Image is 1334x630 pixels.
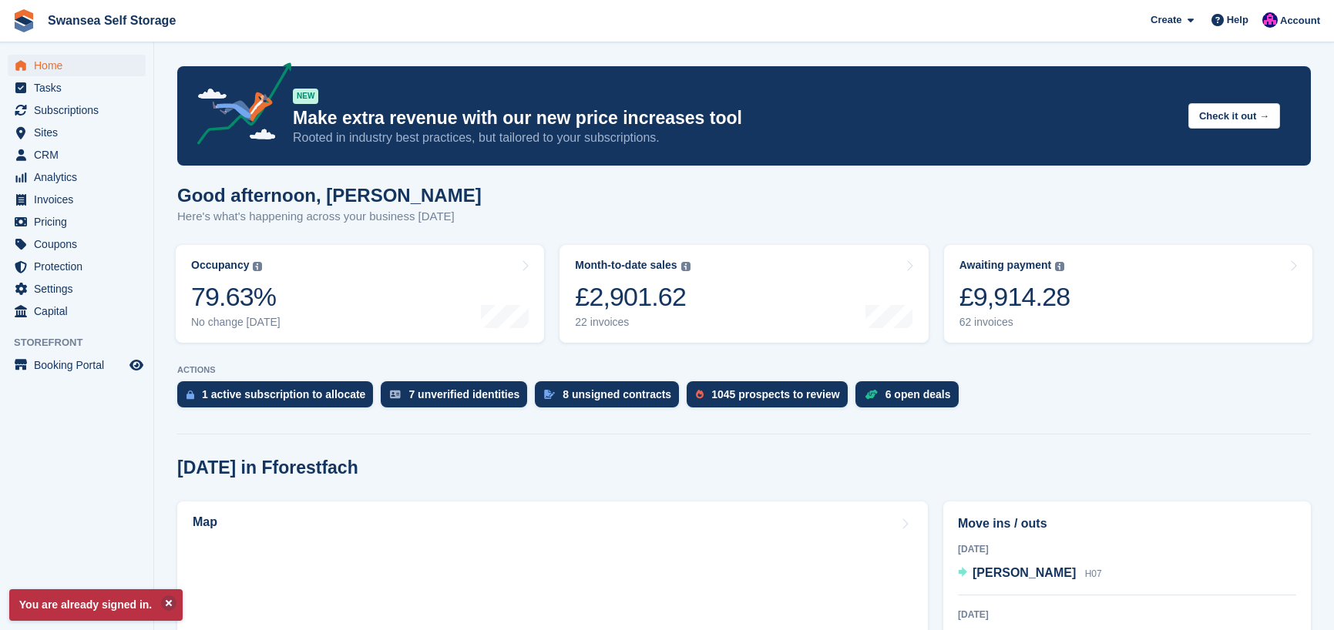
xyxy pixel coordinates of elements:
[8,300,146,322] a: menu
[681,262,691,271] img: icon-info-grey-7440780725fd019a000dd9b08b2336e03edf1995a4989e88bcd33f0948082b44.svg
[8,211,146,233] a: menu
[381,381,535,415] a: 7 unverified identities
[177,208,482,226] p: Here's what's happening across your business [DATE]
[12,9,35,32] img: stora-icon-8386f47178a22dfd0bd8f6a31ec36ba5ce8667c1dd55bd0f319d3a0aa187defe.svg
[34,99,126,121] span: Subscriptions
[177,381,381,415] a: 1 active subscription to allocate
[544,390,555,399] img: contract_signature_icon-13c848040528278c33f63329250d36e43548de30e8caae1d1a13099fd9432cc5.svg
[34,211,126,233] span: Pricing
[8,55,146,76] a: menu
[9,589,183,621] p: You are already signed in.
[575,316,690,329] div: 22 invoices
[253,262,262,271] img: icon-info-grey-7440780725fd019a000dd9b08b2336e03edf1995a4989e88bcd33f0948082b44.svg
[973,566,1076,579] span: [PERSON_NAME]
[34,122,126,143] span: Sites
[34,55,126,76] span: Home
[575,281,690,313] div: £2,901.62
[944,245,1312,343] a: Awaiting payment £9,914.28 62 invoices
[865,389,878,400] img: deal-1b604bf984904fb50ccaf53a9ad4b4a5d6e5aea283cecdc64d6e3604feb123c2.svg
[1227,12,1248,28] span: Help
[563,388,671,400] div: 8 unsigned contracts
[408,388,519,400] div: 7 unverified identities
[193,515,217,529] h2: Map
[711,388,840,400] div: 1045 prospects to review
[559,245,928,343] a: Month-to-date sales £2,901.62 22 invoices
[34,354,126,376] span: Booking Portal
[8,189,146,210] a: menu
[8,122,146,143] a: menu
[34,77,126,99] span: Tasks
[34,189,126,210] span: Invoices
[8,233,146,255] a: menu
[575,259,677,272] div: Month-to-date sales
[855,381,966,415] a: 6 open deals
[1151,12,1181,28] span: Create
[959,281,1070,313] div: £9,914.28
[885,388,951,400] div: 6 open deals
[8,144,146,166] a: menu
[293,89,318,104] div: NEW
[959,316,1070,329] div: 62 invoices
[687,381,855,415] a: 1045 prospects to review
[1262,12,1278,28] img: Donna Davies
[34,256,126,277] span: Protection
[42,8,182,33] a: Swansea Self Storage
[177,457,358,478] h2: [DATE] in Fforestfach
[34,144,126,166] span: CRM
[127,356,146,374] a: Preview store
[390,390,401,399] img: verify_identity-adf6edd0f0f0b5bbfe63781bf79b02c33cf7c696d77639b501bdc392416b5a36.svg
[958,564,1102,584] a: [PERSON_NAME] H07
[8,278,146,300] a: menu
[184,62,292,150] img: price-adjustments-announcement-icon-8257ccfd72463d97f412b2fc003d46551f7dbcb40ab6d574587a9cd5c0d94...
[959,259,1052,272] div: Awaiting payment
[8,256,146,277] a: menu
[293,129,1176,146] p: Rooted in industry best practices, but tailored to your subscriptions.
[293,107,1176,129] p: Make extra revenue with our new price increases tool
[34,278,126,300] span: Settings
[1055,262,1064,271] img: icon-info-grey-7440780725fd019a000dd9b08b2336e03edf1995a4989e88bcd33f0948082b44.svg
[8,354,146,376] a: menu
[34,300,126,322] span: Capital
[8,99,146,121] a: menu
[176,245,544,343] a: Occupancy 79.63% No change [DATE]
[958,608,1296,622] div: [DATE]
[177,185,482,206] h1: Good afternoon, [PERSON_NAME]
[177,365,1311,375] p: ACTIONS
[202,388,365,400] div: 1 active subscription to allocate
[958,514,1296,533] h2: Move ins / outs
[958,542,1296,556] div: [DATE]
[191,281,281,313] div: 79.63%
[1280,13,1320,28] span: Account
[34,166,126,188] span: Analytics
[191,316,281,329] div: No change [DATE]
[696,390,704,399] img: prospect-51fa495bee0391a8d652442698ab0144808aea92771e9ea1ae160a38d050c398.svg
[186,390,194,400] img: active_subscription_to_allocate_icon-d502201f5373d7db506a760aba3b589e785aa758c864c3986d89f69b8ff3...
[535,381,687,415] a: 8 unsigned contracts
[34,233,126,255] span: Coupons
[8,77,146,99] a: menu
[14,335,153,350] span: Storefront
[1085,568,1102,579] span: H07
[1188,103,1280,129] button: Check it out →
[191,259,249,272] div: Occupancy
[8,166,146,188] a: menu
